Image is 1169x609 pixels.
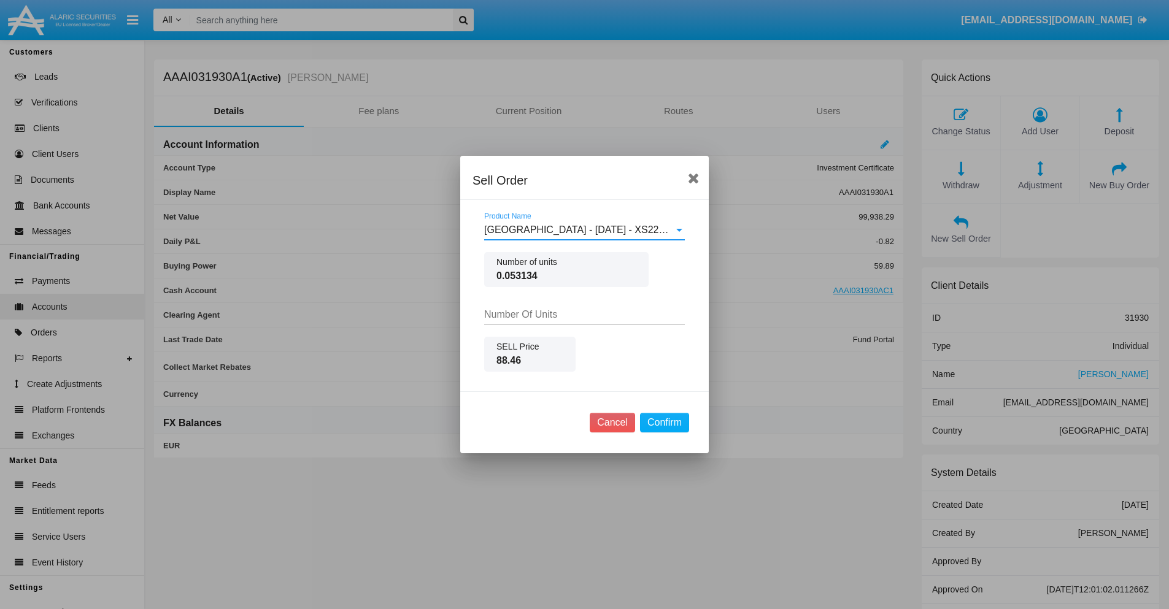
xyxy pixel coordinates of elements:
button: Cancel [590,413,635,432]
span: SELL Price [496,340,563,353]
div: Sell Order [473,170,696,190]
span: [GEOGRAPHIC_DATA] - [DATE] - XS2262211076 [484,224,703,235]
span: 88.46 [496,353,563,368]
span: Number of units [496,256,636,269]
span: 0.053134 [496,269,636,283]
button: Confirm [640,413,689,432]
